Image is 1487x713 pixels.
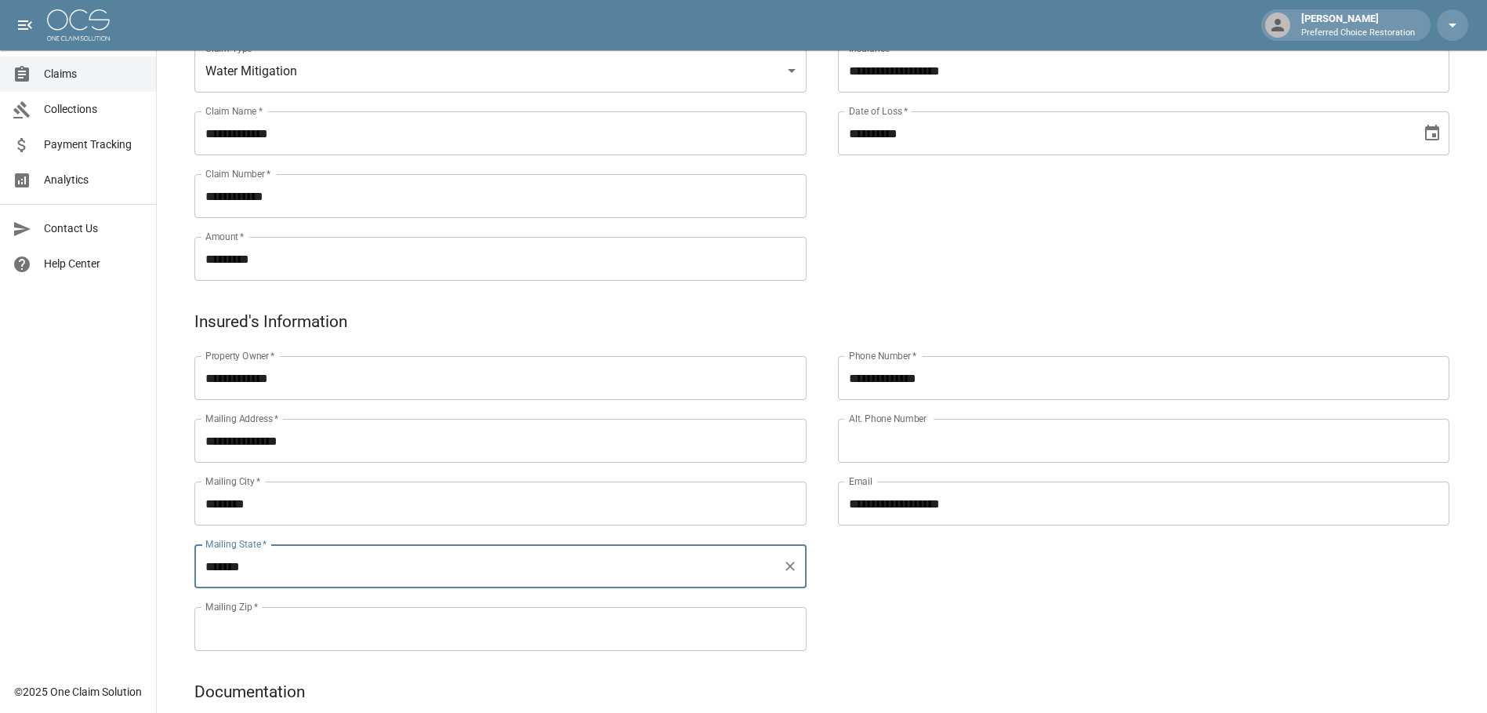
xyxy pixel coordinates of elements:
[44,172,143,188] span: Analytics
[194,49,807,93] div: Water Mitigation
[205,167,270,180] label: Claim Number
[1301,27,1415,40] p: Preferred Choice Restoration
[205,349,275,362] label: Property Owner
[849,104,908,118] label: Date of Loss
[849,475,872,488] label: Email
[1416,118,1448,149] button: Choose date, selected date is Sep 26, 2025
[849,412,927,425] label: Alt. Phone Number
[9,9,41,41] button: open drawer
[849,349,916,362] label: Phone Number
[205,412,278,425] label: Mailing Address
[1295,11,1421,39] div: [PERSON_NAME]
[44,101,143,118] span: Collections
[14,684,142,700] div: © 2025 One Claim Solution
[205,537,267,551] label: Mailing State
[205,230,245,243] label: Amount
[47,9,110,41] img: ocs-logo-white-transparent.png
[44,66,143,82] span: Claims
[205,104,263,118] label: Claim Name
[44,136,143,153] span: Payment Tracking
[205,600,259,613] label: Mailing Zip
[44,220,143,237] span: Contact Us
[205,475,261,488] label: Mailing City
[779,555,801,577] button: Clear
[44,256,143,272] span: Help Center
